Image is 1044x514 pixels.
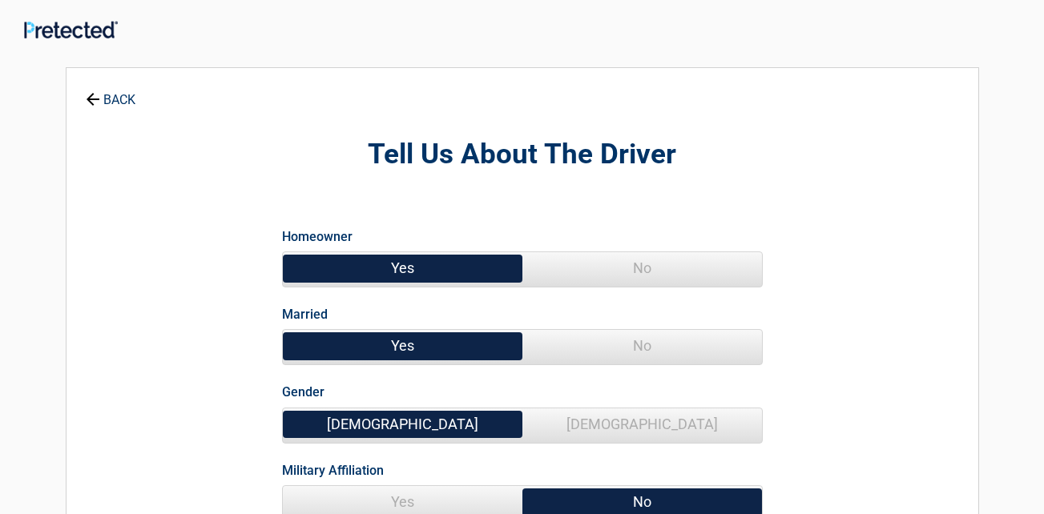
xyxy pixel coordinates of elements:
label: Homeowner [282,226,353,247]
span: No [522,252,762,284]
label: Married [282,303,328,325]
span: [DEMOGRAPHIC_DATA] [283,408,522,440]
label: Gender [282,381,324,403]
span: [DEMOGRAPHIC_DATA] [522,408,762,440]
span: Yes [283,330,522,362]
h2: Tell Us About The Driver [155,136,890,174]
span: No [522,330,762,362]
img: Main Logo [24,21,118,38]
label: Military Affiliation [282,460,384,481]
span: Yes [283,252,522,284]
a: BACK [83,78,139,106]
